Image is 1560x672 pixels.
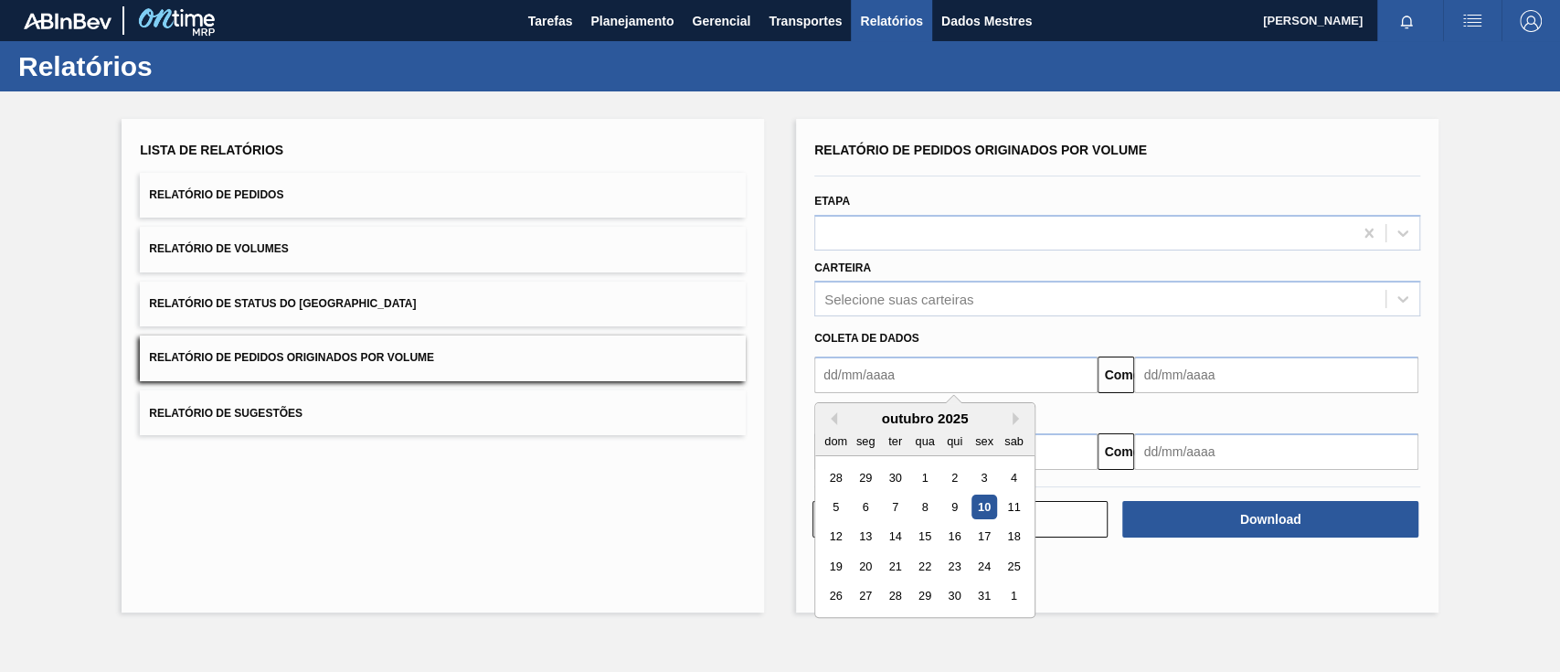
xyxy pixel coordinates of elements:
[823,525,848,549] div: Choose domingo, 12 de outubro de 2025
[149,243,288,256] font: Relatório de Volumes
[824,412,837,425] button: Previous Month
[912,495,937,519] div: Choose quarta-feira, 8 de outubro de 2025
[1520,10,1542,32] img: Sair
[860,14,922,28] font: Relatórios
[1377,8,1436,34] button: Notificações
[140,336,746,380] button: Relatório de Pedidos Originados por Volume
[942,429,967,453] div: qui
[912,429,937,453] div: qua
[823,554,848,579] div: Choose domingo, 19 de outubro de 2025
[824,292,973,307] font: Selecione suas carteiras
[854,495,878,519] div: Choose segunda-feira, 6 de outubro de 2025
[1002,429,1026,453] div: sab
[883,429,907,453] div: ter
[814,332,919,345] font: Coleta de dados
[814,195,850,208] font: Etapa
[883,525,907,549] div: Choose terça-feira, 14 de outubro de 2025
[815,411,1035,426] div: outubro 2025
[854,554,878,579] div: Choose segunda-feira, 20 de outubro de 2025
[149,297,416,310] font: Relatório de Status do [GEOGRAPHIC_DATA]
[854,465,878,490] div: Choose segunda-feira, 29 de setembro de 2025
[528,14,573,28] font: Tarefas
[1098,433,1134,470] button: Comeu
[1002,525,1026,549] div: Choose sábado, 18 de outubro de 2025
[1104,444,1147,459] font: Comeu
[140,173,746,218] button: Relatório de Pedidos
[823,429,848,453] div: dom
[140,390,746,435] button: Relatório de Sugestões
[971,429,996,453] div: sex
[24,13,111,29] img: TNhmsLtSVTkK8tSr43FrP2fwEKptu5GPRR3wAAAABJRU5ErkJggg==
[814,357,1098,393] input: dd/mm/aaaa
[912,584,937,609] div: Choose quarta-feira, 29 de outubro de 2025
[883,465,907,490] div: Choose terça-feira, 30 de setembro de 2025
[769,14,842,28] font: Transportes
[140,227,746,272] button: Relatório de Volumes
[1122,501,1417,538] button: Download
[854,525,878,549] div: Choose segunda-feira, 13 de outubro de 2025
[1461,10,1483,32] img: ações do usuário
[1134,433,1417,470] input: dd/mm/aaaa
[942,584,967,609] div: Choose quinta-feira, 30 de outubro de 2025
[883,584,907,609] div: Choose terça-feira, 28 de outubro de 2025
[1013,412,1025,425] button: Next Month
[140,282,746,326] button: Relatório de Status do [GEOGRAPHIC_DATA]
[971,554,996,579] div: Choose sexta-feira, 24 de outubro de 2025
[912,465,937,490] div: Choose quarta-feira, 1 de outubro de 2025
[590,14,674,28] font: Planejamento
[140,143,283,157] font: Lista de Relatórios
[971,495,996,519] div: Choose sexta-feira, 10 de outubro de 2025
[971,465,996,490] div: Choose sexta-feira, 3 de outubro de 2025
[149,188,283,201] font: Relatório de Pedidos
[942,525,967,549] div: Choose quinta-feira, 16 de outubro de 2025
[1002,554,1026,579] div: Choose sábado, 25 de outubro de 2025
[149,352,434,365] font: Relatório de Pedidos Originados por Volume
[942,554,967,579] div: Choose quinta-feira, 23 de outubro de 2025
[883,554,907,579] div: Choose terça-feira, 21 de outubro de 2025
[942,495,967,519] div: Choose quinta-feira, 9 de outubro de 2025
[942,465,967,490] div: Choose quinta-feira, 2 de outubro de 2025
[1104,368,1147,382] font: Comeu
[1240,512,1301,527] font: Download
[1002,495,1026,519] div: Choose sábado, 11 de outubro de 2025
[18,51,153,81] font: Relatórios
[1002,465,1026,490] div: Choose sábado, 4 de outubro de 2025
[912,525,937,549] div: Choose quarta-feira, 15 de outubro de 2025
[1263,14,1363,27] font: [PERSON_NAME]
[883,495,907,519] div: Choose terça-feira, 7 de outubro de 2025
[971,584,996,609] div: Choose sexta-feira, 31 de outubro de 2025
[1002,584,1026,609] div: Choose sábado, 1 de novembro de 2025
[814,143,1147,157] font: Relatório de Pedidos Originados por Volume
[149,406,302,419] font: Relatório de Sugestões
[941,14,1033,28] font: Dados Mestres
[1098,357,1134,393] button: Comeu
[823,584,848,609] div: Choose domingo, 26 de outubro de 2025
[692,14,750,28] font: Gerencial
[821,463,1028,611] div: month 2025-10
[814,261,871,274] font: Carteira
[823,465,848,490] div: Choose domingo, 28 de setembro de 2025
[854,584,878,609] div: Choose segunda-feira, 27 de outubro de 2025
[812,501,1108,538] button: Limpar
[912,554,937,579] div: Choose quarta-feira, 22 de outubro de 2025
[971,525,996,549] div: Choose sexta-feira, 17 de outubro de 2025
[823,495,848,519] div: Choose domingo, 5 de outubro de 2025
[854,429,878,453] div: seg
[1134,357,1417,393] input: dd/mm/aaaa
